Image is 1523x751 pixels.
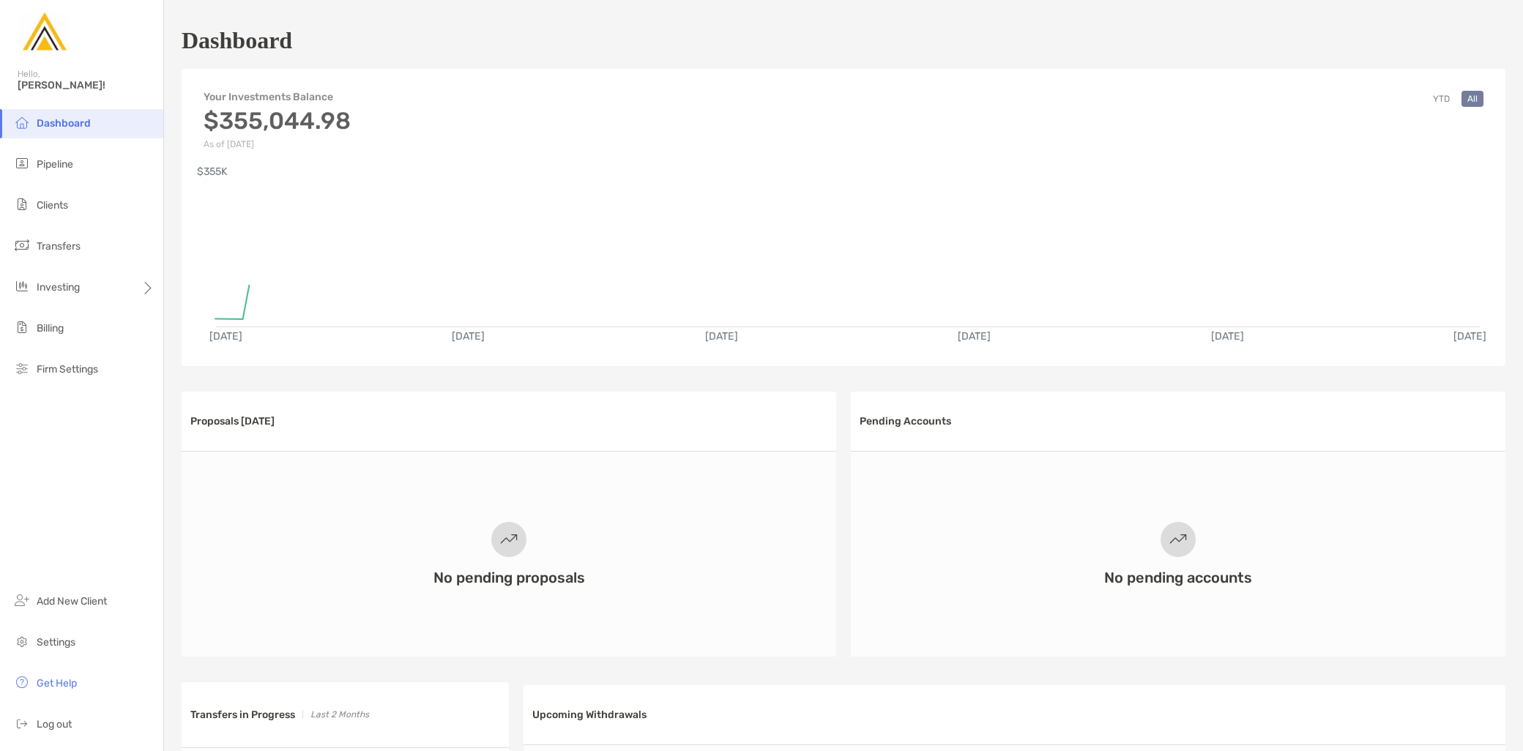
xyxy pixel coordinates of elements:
span: Get Help [37,677,77,690]
text: [DATE] [1211,330,1244,343]
img: pipeline icon [13,154,31,172]
h3: No pending proposals [433,569,585,586]
span: Dashboard [37,117,91,130]
button: YTD [1427,91,1456,107]
span: [PERSON_NAME]! [18,79,154,91]
span: Clients [37,199,68,212]
h3: Upcoming Withdrawals [532,709,647,721]
span: Transfers [37,240,81,253]
h3: Pending Accounts [860,415,951,427]
h1: Dashboard [182,27,292,54]
span: Add New Client [37,595,107,608]
img: dashboard icon [13,113,31,131]
img: logout icon [13,714,31,732]
img: settings icon [13,632,31,650]
span: Billing [37,322,64,335]
button: All [1461,91,1483,107]
span: Pipeline [37,158,73,171]
h3: No pending accounts [1104,569,1252,586]
img: investing icon [13,277,31,295]
text: [DATE] [452,330,485,343]
span: Log out [37,718,72,731]
span: Firm Settings [37,363,98,375]
span: Settings [37,636,75,649]
img: get-help icon [13,673,31,691]
img: Zoe Logo [18,6,70,59]
p: Last 2 Months [310,706,369,724]
img: firm-settings icon [13,359,31,377]
text: [DATE] [958,330,991,343]
img: add_new_client icon [13,591,31,609]
text: [DATE] [1453,330,1486,343]
text: $355K [197,165,228,178]
h3: Proposals [DATE] [190,415,275,427]
span: Investing [37,281,80,294]
img: billing icon [13,318,31,336]
text: [DATE] [209,330,242,343]
h3: Transfers in Progress [190,709,295,721]
p: As of [DATE] [204,139,351,149]
img: transfers icon [13,236,31,254]
text: [DATE] [705,330,738,343]
h4: Your Investments Balance [204,91,351,103]
h3: $355,044.98 [204,107,351,135]
img: clients icon [13,195,31,213]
